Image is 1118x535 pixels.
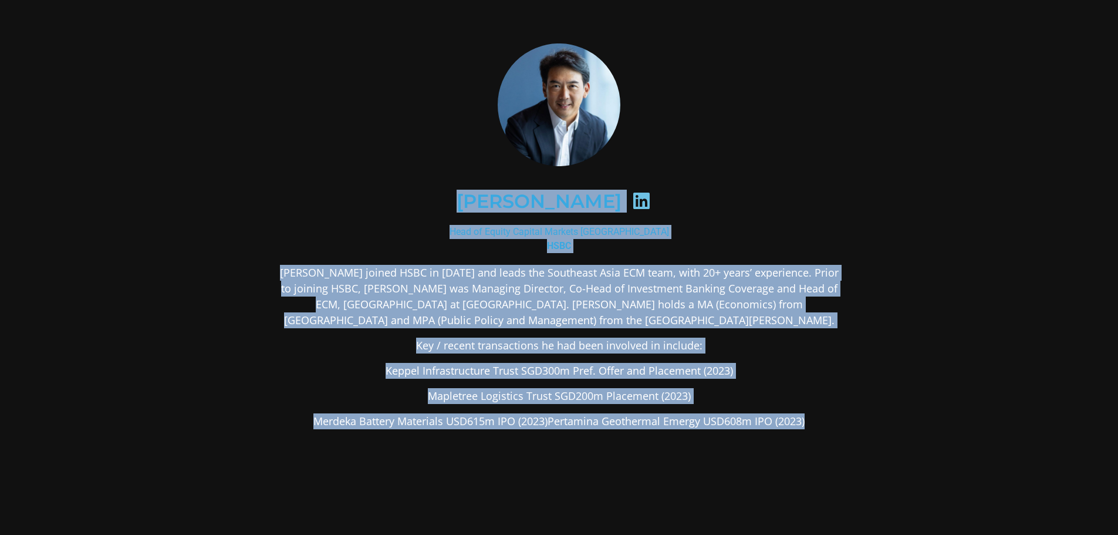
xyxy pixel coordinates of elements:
p: Mapletree Logistics Trust SGD200m Placement (2023) [274,388,845,404]
p: Merdeka Battery Materials USD615m IPO (2023)Pertamina Geothermal Emergy USD608m IPO (2023) [274,413,845,429]
p: [PERSON_NAME] joined HSBC in [DATE] and leads the Southeast Asia ECM team, with 20+ years’ experi... [274,265,845,328]
p: Keppel Infrastructure Trust SGD300m Pref. Offer and Placement (2023) [274,363,845,379]
b: HSBC [547,240,571,251]
h2: [PERSON_NAME] [457,192,622,211]
p: Key / recent transactions he had been involved in include: [274,338,845,354]
div: Head of Equity Capital Markets [GEOGRAPHIC_DATA] [274,225,845,253]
